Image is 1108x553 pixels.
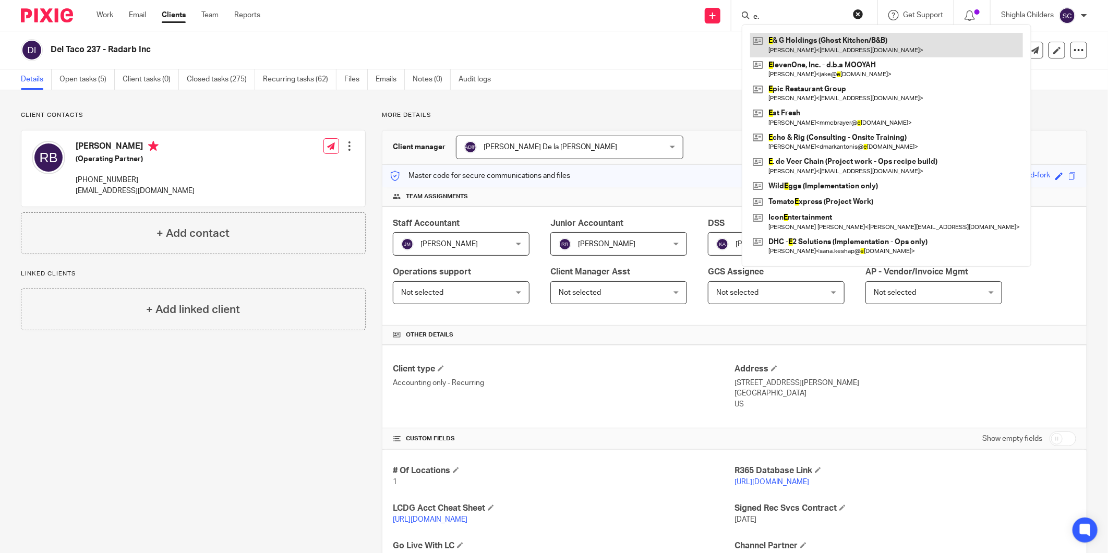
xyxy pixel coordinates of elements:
[263,69,336,90] a: Recurring tasks (62)
[484,143,618,151] span: [PERSON_NAME] De la [PERSON_NAME]
[156,225,230,242] h4: + Add contact
[201,10,219,20] a: Team
[234,10,260,20] a: Reports
[406,193,468,201] span: Team assignments
[393,503,734,514] h4: LCDG Acct Cheat Sheet
[1001,10,1054,20] p: Shighla Childers
[382,111,1087,119] p: More details
[420,241,478,248] span: [PERSON_NAME]
[464,141,477,153] img: svg%3E
[903,11,943,19] span: Get Support
[148,141,159,151] i: Primary
[734,516,756,523] span: [DATE]
[401,238,414,250] img: svg%3E
[146,302,240,318] h4: + Add linked client
[716,289,758,296] span: Not selected
[123,69,179,90] a: Client tasks (0)
[393,268,471,276] span: Operations support
[344,69,368,90] a: Files
[76,186,195,196] p: [EMAIL_ADDRESS][DOMAIN_NAME]
[76,154,195,164] h5: (Operating Partner)
[390,171,570,181] p: Master code for secure communications and files
[393,219,460,227] span: Staff Accountant
[1059,7,1076,24] img: svg%3E
[393,435,734,443] h4: CUSTOM FIELDS
[716,238,729,250] img: svg%3E
[21,111,366,119] p: Client contacts
[752,13,846,22] input: Search
[459,69,499,90] a: Audit logs
[21,8,73,22] img: Pixie
[393,378,734,388] p: Accounting only - Recurring
[393,516,467,523] a: [URL][DOMAIN_NAME]
[550,219,623,227] span: Junior Accountant
[734,465,1076,476] h4: R365 Database Link
[949,170,1050,182] div: glazed-white-polka-dotted-fork
[129,10,146,20] a: Email
[559,238,571,250] img: svg%3E
[578,241,635,248] span: [PERSON_NAME]
[708,219,725,227] span: DSS
[393,465,734,476] h4: # Of Locations
[393,540,734,551] h4: Go Live With LC
[59,69,115,90] a: Open tasks (5)
[51,44,766,55] h2: Del Taco 237 - Radarb Inc
[21,39,43,61] img: svg%3E
[853,9,863,19] button: Clear
[393,478,397,486] span: 1
[734,503,1076,514] h4: Signed Rec Svcs Contract
[734,364,1076,375] h4: Address
[708,268,764,276] span: GCS Assignee
[97,10,113,20] a: Work
[734,378,1076,388] p: [STREET_ADDRESS][PERSON_NAME]
[734,478,809,486] a: [URL][DOMAIN_NAME]
[734,540,1076,551] h4: Channel Partner
[734,388,1076,399] p: [GEOGRAPHIC_DATA]
[376,69,405,90] a: Emails
[76,175,195,185] p: [PHONE_NUMBER]
[734,399,1076,410] p: US
[559,289,601,296] span: Not selected
[32,141,65,174] img: svg%3E
[187,69,255,90] a: Closed tasks (275)
[393,364,734,375] h4: Client type
[76,141,195,154] h4: [PERSON_NAME]
[162,10,186,20] a: Clients
[736,241,793,248] span: [PERSON_NAME]
[413,69,451,90] a: Notes (0)
[21,69,52,90] a: Details
[865,268,969,276] span: AP - Vendor/Invoice Mgmt
[406,331,453,339] span: Other details
[874,289,916,296] span: Not selected
[393,142,445,152] h3: Client manager
[21,270,366,278] p: Linked clients
[401,289,443,296] span: Not selected
[982,434,1042,444] label: Show empty fields
[550,268,630,276] span: Client Manager Asst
